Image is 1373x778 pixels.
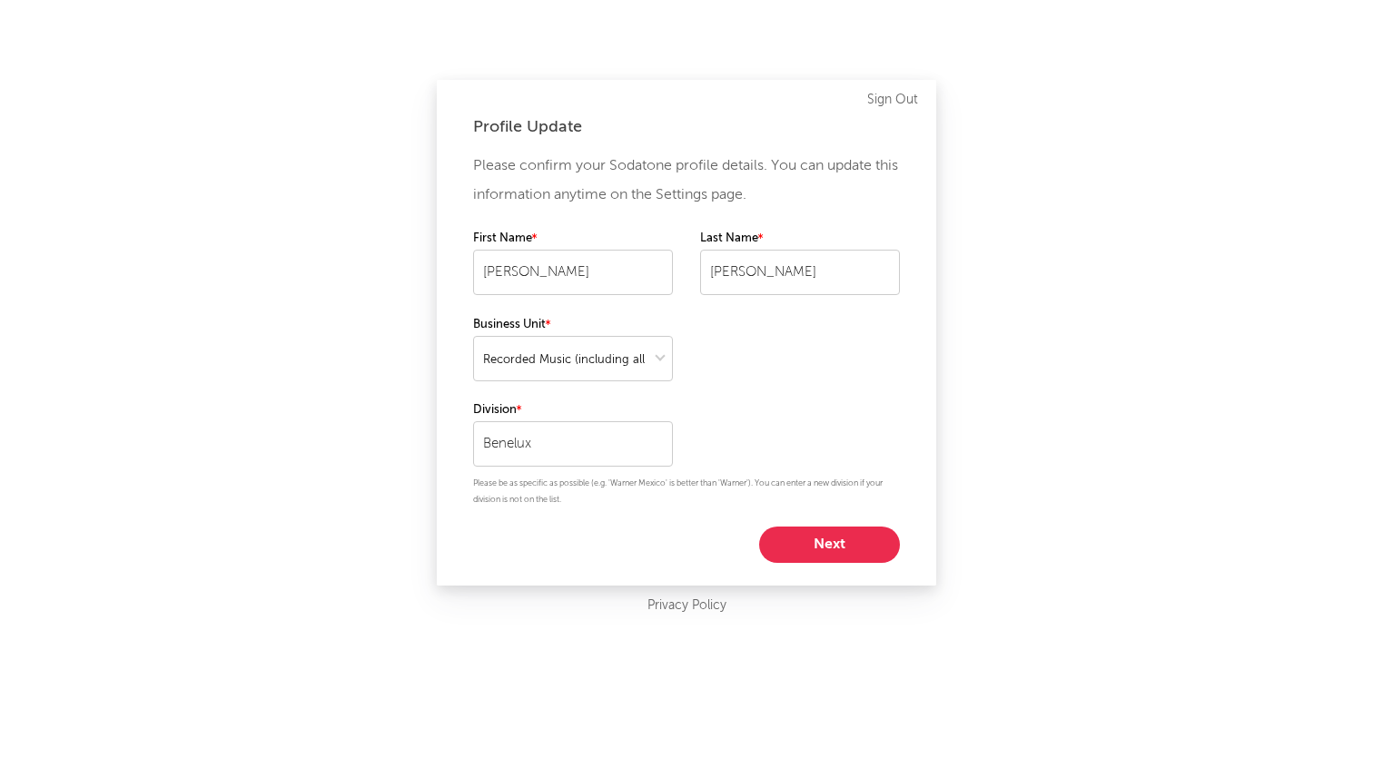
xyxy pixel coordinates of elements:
[700,228,900,250] label: Last Name
[473,228,673,250] label: First Name
[473,476,900,508] p: Please be as specific as possible (e.g. 'Warner Mexico' is better than 'Warner'). You can enter a...
[473,152,900,210] p: Please confirm your Sodatone profile details. You can update this information anytime on the Sett...
[473,399,673,421] label: Division
[473,116,900,138] div: Profile Update
[759,527,900,563] button: Next
[700,250,900,295] input: Your last name
[473,250,673,295] input: Your first name
[473,421,673,467] input: Your division
[473,314,673,336] label: Business Unit
[867,89,918,111] a: Sign Out
[647,595,726,617] a: Privacy Policy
